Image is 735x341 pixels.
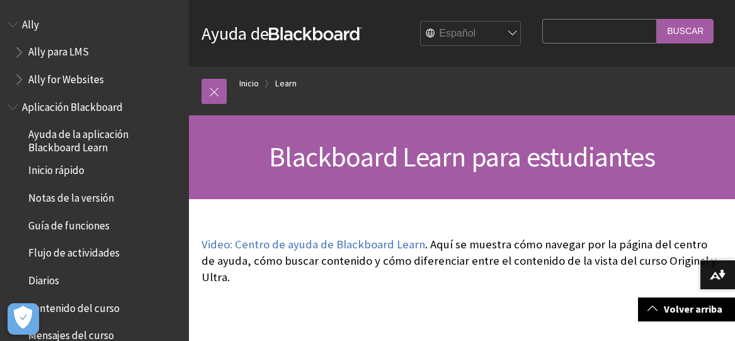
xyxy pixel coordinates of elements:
span: Ally for Websites [28,69,104,86]
a: Video: Centro de ayuda de Blackboard Learn [202,237,425,252]
select: Site Language Selector [421,21,521,47]
span: Ayuda de la aplicación Blackboard Learn [28,124,180,154]
a: Learn [275,76,297,91]
strong: Blackboard [269,27,362,40]
p: . Aquí se muestra cómo navegar por la página del centro de ayuda, cómo buscar contenido y cómo di... [202,236,722,286]
span: Aplicación Blackboard [22,96,123,113]
nav: Book outline for Anthology Ally Help [8,14,181,90]
span: Diarios [28,270,59,287]
span: Flujo de actividades [28,243,120,260]
a: Inicio [239,76,259,91]
span: Guía de funciones [28,215,110,232]
input: Buscar [657,19,714,43]
span: Notas de la versión [28,187,114,204]
span: Blackboard Learn para estudiantes [269,139,655,174]
span: Ally [22,14,39,31]
a: Ayuda deBlackboard [202,22,362,45]
span: Inicio rápido [28,160,84,177]
a: Volver arriba [638,298,735,321]
button: Abrir preferencias [8,303,39,335]
span: Contenido del curso [28,298,120,315]
span: Ally para LMS [28,42,89,59]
